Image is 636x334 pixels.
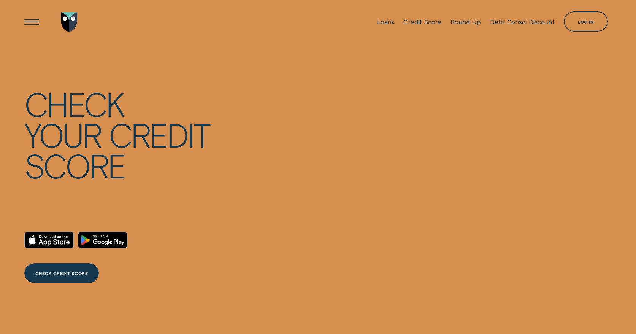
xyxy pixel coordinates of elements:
div: Loans [377,18,394,26]
button: Log in [564,11,608,31]
div: Round Up [450,18,481,26]
h4: Check your credit score [24,88,209,181]
div: Credit Score [403,18,441,26]
a: CHECK CREDIT SCORE [24,263,99,283]
div: Debt Consol Discount [490,18,555,26]
img: Wisr [61,12,78,32]
button: Open Menu [22,12,41,32]
a: Download on the App Store [24,232,75,249]
a: Android App on Google Play [78,232,128,249]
